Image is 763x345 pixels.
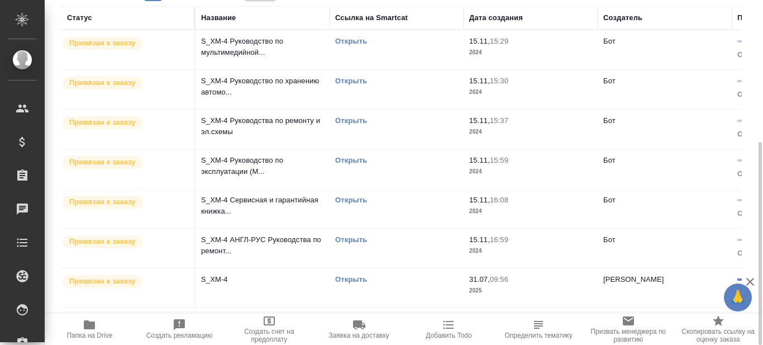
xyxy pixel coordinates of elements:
[490,77,508,85] p: 15:30
[67,12,92,23] div: Статус
[490,235,508,244] p: 16:59
[314,314,404,345] button: Заявка на доставку
[603,235,616,244] p: Бот
[490,37,508,45] p: 15:29
[135,314,225,345] button: Создать рекламацию
[201,234,324,257] p: S_XM-4 АНГЛ-РУС Руководства по ремонт...
[603,77,616,85] p: Бот
[201,195,324,217] p: S_XM-4 Сервисная и гарантийная книжка...
[335,37,367,45] a: Открыть
[469,87,592,98] p: 2024
[201,115,324,138] p: S_XM-4 Руководства по ремонту и эл.схемы
[728,286,747,309] span: 🙏
[584,314,674,345] button: Призвать менеджера по развитию
[490,156,508,164] p: 15:59
[335,156,367,164] a: Открыть
[603,12,642,23] div: Создатель
[69,77,136,88] p: Привязан к заказу
[724,283,752,311] button: 🙏
[469,37,490,45] p: 15.11,
[504,332,572,339] span: Определить тематику
[469,77,490,85] p: 15.11,
[469,245,592,257] p: 2024
[603,116,616,125] p: Бот
[603,275,664,283] p: [PERSON_NAME]
[69,196,136,207] p: Привязан к заказу
[201,155,324,177] p: S_XM-4 Руководство по эксплуатации (М...
[231,328,308,343] span: Создать счет на предоплату
[404,314,494,345] button: Добавить Todo
[69,276,136,287] p: Привязан к заказу
[146,332,213,339] span: Создать рекламацию
[335,196,367,204] a: Открыть
[69,117,136,128] p: Привязан к заказу
[335,12,408,23] div: Ссылка на Smartcat
[590,328,667,343] span: Призвать менеджера по развитию
[201,12,236,23] div: Название
[490,116,508,125] p: 15:37
[45,314,135,345] button: Папка на Drive
[469,275,490,283] p: 31.07,
[603,37,616,45] p: Бот
[469,12,523,23] div: Дата создания
[469,235,490,244] p: 15.11,
[469,285,592,296] p: 2025
[69,37,136,49] p: Привязан к заказу
[328,332,389,339] span: Заявка на доставку
[201,274,324,285] p: S_XM-4
[335,235,367,244] a: Открыть
[469,206,592,217] p: 2024
[680,328,756,343] span: Скопировать ссылку на оценку заказа
[469,166,592,177] p: 2024
[490,196,508,204] p: 16:08
[201,36,324,58] p: S_XM-4 Руководство по мультимедийной...
[69,157,136,168] p: Привязан к заказу
[335,116,367,125] a: Открыть
[603,196,616,204] p: Бот
[490,275,508,283] p: 09:56
[673,314,763,345] button: Скопировать ссылку на оценку заказа
[469,196,490,204] p: 15.11,
[469,47,592,58] p: 2024
[469,116,490,125] p: 15.11,
[201,75,324,98] p: S_XM-4 Руководство по хранению автомо...
[335,275,367,283] a: Открыть
[69,236,136,247] p: Привязан к заказу
[469,126,592,138] p: 2024
[469,156,490,164] p: 15.11,
[426,332,471,339] span: Добавить Todo
[66,332,112,339] span: Папка на Drive
[335,77,367,85] a: Открыть
[494,314,584,345] button: Определить тематику
[603,156,616,164] p: Бот
[225,314,314,345] button: Создать счет на предоплату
